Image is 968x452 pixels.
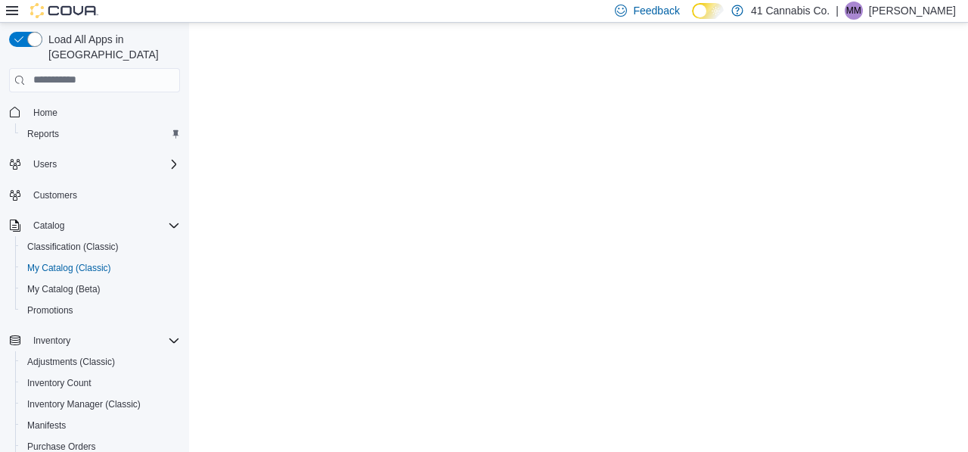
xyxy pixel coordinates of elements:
[692,3,724,19] input: Dark Mode
[21,238,180,256] span: Classification (Classic)
[21,353,121,371] a: Adjustments (Classic)
[633,3,679,18] span: Feedback
[33,189,77,201] span: Customers
[33,107,57,119] span: Home
[21,238,125,256] a: Classification (Classic)
[869,2,956,20] p: [PERSON_NAME]
[21,280,107,298] a: My Catalog (Beta)
[21,125,65,143] a: Reports
[15,394,186,415] button: Inventory Manager (Classic)
[27,128,59,140] span: Reports
[21,301,79,320] a: Promotions
[27,419,66,432] span: Manifests
[21,280,180,298] span: My Catalog (Beta)
[33,335,70,347] span: Inventory
[15,236,186,257] button: Classification (Classic)
[15,300,186,321] button: Promotions
[15,373,186,394] button: Inventory Count
[3,330,186,351] button: Inventory
[27,104,64,122] a: Home
[27,217,70,235] button: Catalog
[27,155,63,173] button: Users
[33,158,57,170] span: Users
[27,283,101,295] span: My Catalog (Beta)
[27,332,180,350] span: Inventory
[3,101,186,123] button: Home
[21,416,72,435] a: Manifests
[21,416,180,435] span: Manifests
[27,262,111,274] span: My Catalog (Classic)
[27,217,180,235] span: Catalog
[27,186,83,204] a: Customers
[27,377,92,389] span: Inventory Count
[692,19,693,20] span: Dark Mode
[15,123,186,145] button: Reports
[21,353,180,371] span: Adjustments (Classic)
[845,2,863,20] div: Matt Morrisey
[21,374,180,392] span: Inventory Count
[21,125,180,143] span: Reports
[27,356,115,368] span: Adjustments (Classic)
[15,351,186,373] button: Adjustments (Classic)
[27,185,180,204] span: Customers
[21,374,98,392] a: Inventory Count
[836,2,839,20] p: |
[27,304,73,316] span: Promotions
[30,3,98,18] img: Cova
[21,301,180,320] span: Promotions
[751,2,830,20] p: 41 Cannabis Co.
[3,184,186,206] button: Customers
[846,2,861,20] span: MM
[3,154,186,175] button: Users
[21,395,180,413] span: Inventory Manager (Classic)
[42,32,180,62] span: Load All Apps in [GEOGRAPHIC_DATA]
[15,279,186,300] button: My Catalog (Beta)
[27,103,180,122] span: Home
[3,215,186,236] button: Catalog
[15,415,186,436] button: Manifests
[15,257,186,279] button: My Catalog (Classic)
[21,259,180,277] span: My Catalog (Classic)
[27,155,180,173] span: Users
[27,332,76,350] button: Inventory
[33,220,64,232] span: Catalog
[27,241,119,253] span: Classification (Classic)
[21,259,117,277] a: My Catalog (Classic)
[21,395,147,413] a: Inventory Manager (Classic)
[27,398,141,410] span: Inventory Manager (Classic)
